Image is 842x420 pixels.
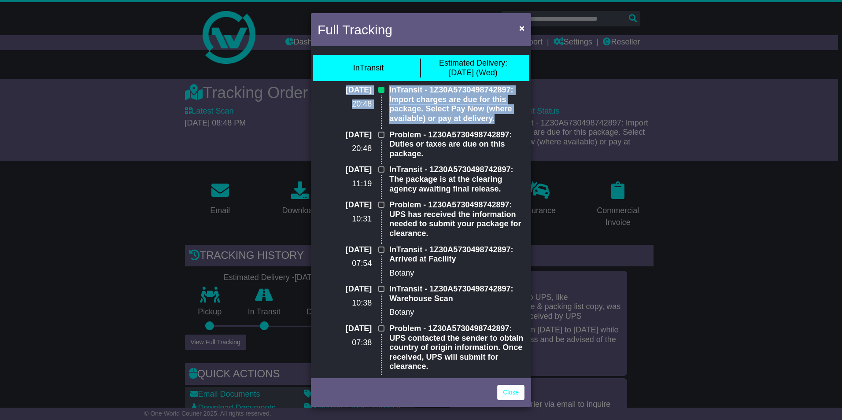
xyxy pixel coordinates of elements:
[318,85,372,95] p: [DATE]
[318,99,372,109] p: 20:48
[389,130,524,159] p: Problem - 1Z30A5730498742897: Duties or taxes are due on this package.
[515,19,529,37] button: Close
[318,324,372,334] p: [DATE]
[519,23,524,33] span: ×
[318,214,372,224] p: 10:31
[389,85,524,123] p: InTransit - 1Z30A5730498742897: Import charges are due for this package. Select Pay Now (where av...
[318,179,372,189] p: 11:19
[318,284,372,294] p: [DATE]
[318,20,392,40] h4: Full Tracking
[318,200,372,210] p: [DATE]
[318,130,372,140] p: [DATE]
[389,269,524,278] p: Botany
[318,165,372,175] p: [DATE]
[439,59,507,67] span: Estimated Delivery:
[318,298,372,308] p: 10:38
[439,59,507,77] div: [DATE] (Wed)
[318,259,372,269] p: 07:54
[389,245,524,264] p: InTransit - 1Z30A5730498742897: Arrived at Facility
[389,308,524,317] p: Botany
[318,144,372,154] p: 20:48
[389,165,524,194] p: InTransit - 1Z30A5730498742897: The package is at the clearing agency awaiting final release.
[318,245,372,255] p: [DATE]
[389,284,524,303] p: InTransit - 1Z30A5730498742897: Warehouse Scan
[497,385,524,400] a: Close
[389,200,524,238] p: Problem - 1Z30A5730498742897: UPS has received the information needed to submit your package for ...
[353,63,384,73] div: InTransit
[389,324,524,372] p: Problem - 1Z30A5730498742897: UPS contacted the sender to obtain country of origin information. O...
[318,338,372,348] p: 07:38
